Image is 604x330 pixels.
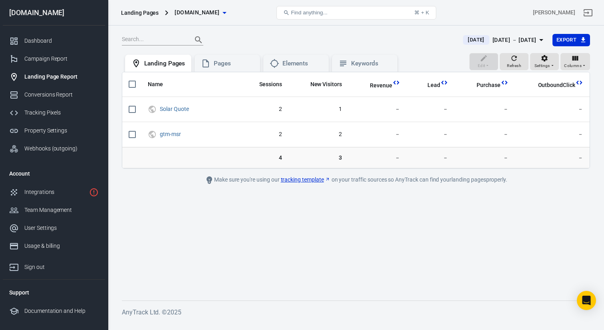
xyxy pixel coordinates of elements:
div: Keywords [351,59,391,68]
button: Settings [530,53,559,71]
div: Property Settings [24,126,99,135]
a: User Settings [3,219,105,237]
button: [DATE][DATE] － [DATE] [457,34,552,47]
button: Search [189,30,208,49]
span: Find anything... [291,10,328,16]
span: OutboundClick [528,81,575,89]
span: Total revenue calculated by AnyTrack. [370,81,392,90]
span: － [521,154,583,162]
div: Tracking Pixels [24,109,99,117]
svg: This column is calculated from AnyTrack real-time data [392,79,400,87]
a: tracking template [281,176,330,184]
div: Open Intercom Messenger [577,291,596,310]
span: vitorama.com [175,8,219,18]
a: Solar Quote [160,106,189,112]
span: 2 [245,130,282,138]
span: Sessions [259,81,282,89]
button: Columns [560,53,590,71]
span: Refresh [507,62,521,69]
span: Revenue [370,82,392,90]
svg: UTM & Web Traffic [148,130,157,139]
a: Property Settings [3,122,105,140]
svg: This column is calculated from AnyTrack real-time data [440,79,448,87]
button: Refresh [500,53,528,71]
div: ⌘ + K [414,10,429,16]
a: Conversions Report [3,86,105,104]
span: － [413,105,448,113]
svg: UTM & Web Traffic [148,105,157,114]
span: New Visitors [310,81,342,89]
a: Tracking Pixels [3,104,105,122]
button: [DOMAIN_NAME] [171,5,229,20]
div: User Settings [24,224,99,232]
span: Total revenue calculated by AnyTrack. [360,81,392,90]
span: － [461,130,508,138]
span: Columns [564,62,582,69]
div: scrollable content [122,72,590,168]
div: Campaign Report [24,55,99,63]
span: New Visitors [300,81,342,89]
a: Landing Page Report [3,68,105,86]
span: 4 [245,154,282,162]
button: Find anything...⌘ + K [276,6,436,20]
div: Documentation and Help [24,307,99,315]
span: Purchase [477,81,501,89]
a: Integrations [3,183,105,201]
a: Usage & billing [3,237,105,255]
a: Sign out [3,255,105,276]
div: Conversions Report [24,91,99,99]
div: Dashboard [24,37,99,45]
div: Sign out [24,263,99,271]
span: 3 [295,154,342,162]
span: － [461,105,508,113]
span: － [521,105,583,113]
div: Pages [214,59,254,68]
li: Support [3,283,105,302]
div: [DOMAIN_NAME] [3,9,105,16]
a: Sign out [578,3,598,22]
a: Team Management [3,201,105,219]
span: － [461,154,508,162]
span: Lead [427,81,440,89]
input: Search... [122,35,186,45]
svg: This column is calculated from AnyTrack real-time data [501,79,509,87]
div: Webhooks (outgoing) [24,144,99,153]
button: Export [552,34,590,46]
span: Lead [417,81,440,89]
div: Usage & billing [24,242,99,250]
span: － [355,154,400,162]
div: Integrations [24,188,86,196]
span: Settings [534,62,550,69]
a: gtm-msr [160,131,181,137]
div: Landing Page Report [24,73,99,81]
span: － [521,130,583,138]
span: － [413,130,448,138]
a: Webhooks (outgoing) [3,140,105,158]
span: OutboundClick [538,81,575,89]
span: － [355,105,400,113]
span: 2 [295,130,342,138]
div: Make sure you're using our on your traffic sources so AnyTrack can find your landing pages properly. [176,175,536,185]
svg: 1 networks not verified yet [89,188,99,197]
h6: AnyTrack Ltd. © 2025 [122,307,590,317]
div: Account id: jKzc0AbW [533,8,575,17]
span: [DATE] [465,36,487,44]
span: － [355,130,400,138]
li: Account [3,164,105,183]
a: Campaign Report [3,50,105,68]
div: [DATE] － [DATE] [493,35,536,45]
span: Purchase [466,81,501,89]
span: Sessions [249,81,282,89]
span: － [413,154,448,162]
div: Elements [282,59,322,68]
a: Dashboard [3,32,105,50]
span: 1 [295,105,342,113]
div: Landing Pages [144,59,185,68]
div: Team Management [24,206,99,214]
span: Name [148,81,173,89]
svg: This column is calculated from AnyTrack real-time data [575,79,583,87]
div: Landing Pages [121,9,159,17]
span: 2 [245,105,282,113]
span: Name [148,81,163,89]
